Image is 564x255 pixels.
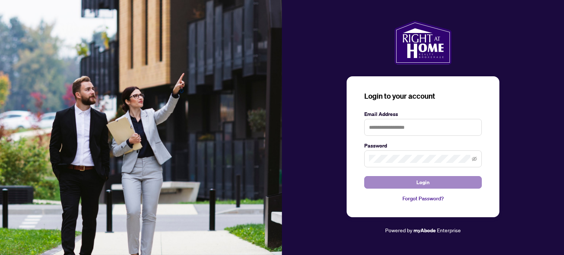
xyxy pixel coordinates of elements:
img: ma-logo [394,21,451,65]
label: Email Address [364,110,482,118]
a: Forgot Password? [364,194,482,203]
label: Password [364,142,482,150]
button: Login [364,176,482,189]
span: Powered by [385,227,412,233]
span: Enterprise [437,227,461,233]
a: myAbode [413,226,436,234]
h3: Login to your account [364,91,482,101]
span: Login [416,176,430,188]
span: eye-invisible [472,156,477,161]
